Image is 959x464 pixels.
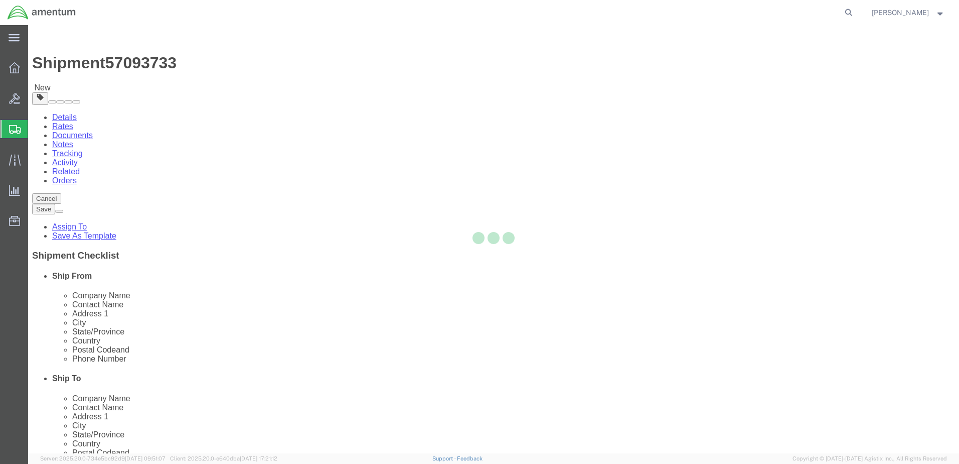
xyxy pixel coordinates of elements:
a: Feedback [457,455,483,461]
img: logo [7,5,76,20]
span: Client: 2025.20.0-e640dba [170,455,277,461]
span: [DATE] 09:51:07 [125,455,166,461]
span: [DATE] 17:21:12 [240,455,277,461]
span: Server: 2025.20.0-734e5bc92d9 [40,455,166,461]
button: [PERSON_NAME] [871,7,945,19]
span: Scott Meyers [872,7,929,18]
a: Support [432,455,457,461]
span: Copyright © [DATE]-[DATE] Agistix Inc., All Rights Reserved [792,454,947,463]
